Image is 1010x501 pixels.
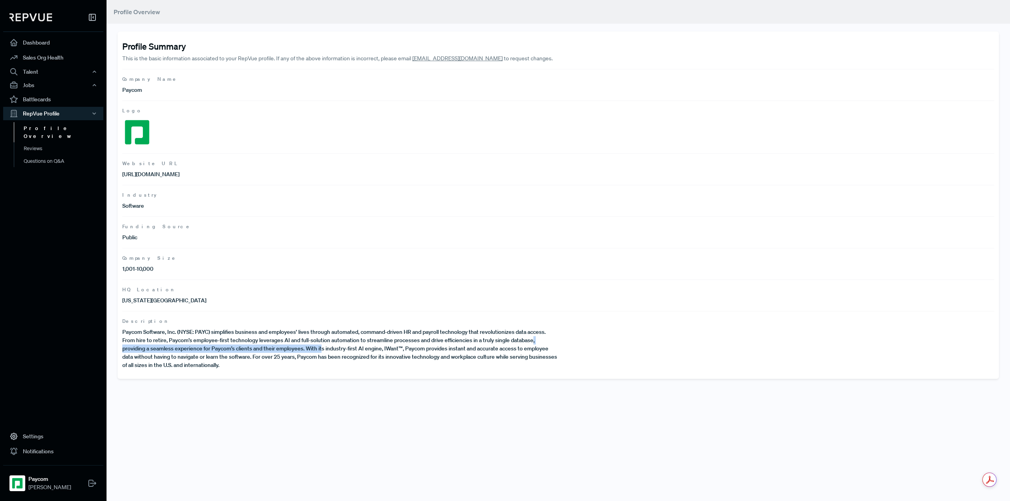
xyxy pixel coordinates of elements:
span: Company Name [122,76,994,83]
span: [PERSON_NAME] [28,483,71,492]
a: PaycomPaycom[PERSON_NAME] [3,465,103,495]
span: Profile Overview [114,8,160,16]
strong: Paycom [28,475,71,483]
p: Public [122,233,558,242]
p: Paycom [122,86,558,94]
a: Notifications [3,444,103,459]
p: This is the basic information associated to your RepVue profile. If any of the above information ... [122,54,645,63]
span: Industry [122,192,994,199]
a: Sales Org Health [3,50,103,65]
span: Website URL [122,160,994,167]
a: Dashboard [3,35,103,50]
button: Jobs [3,78,103,92]
img: RepVue [9,13,52,21]
p: 1,001-10,000 [122,265,558,273]
a: Profile Overview [14,122,114,142]
a: Battlecards [3,92,103,107]
button: RepVue Profile [3,107,103,120]
a: [EMAIL_ADDRESS][DOMAIN_NAME] [412,55,503,62]
a: Settings [3,429,103,444]
span: Company Size [122,255,994,262]
p: [US_STATE][GEOGRAPHIC_DATA] [122,296,558,305]
img: Logo [122,117,152,147]
p: Software [122,202,558,210]
span: Funding Source [122,223,994,230]
button: Talent [3,65,103,78]
span: HQ Location [122,286,994,293]
a: Questions on Q&A [14,155,114,168]
img: Paycom [11,477,24,490]
h4: Profile Summary [122,41,994,51]
span: Logo [122,107,994,114]
a: Reviews [14,142,114,155]
p: Paycom Software, Inc. (NYSE: PAYC) simplifies business and employees’ lives through automated, co... [122,328,558,369]
p: [URL][DOMAIN_NAME] [122,170,558,179]
span: Description [122,318,994,325]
